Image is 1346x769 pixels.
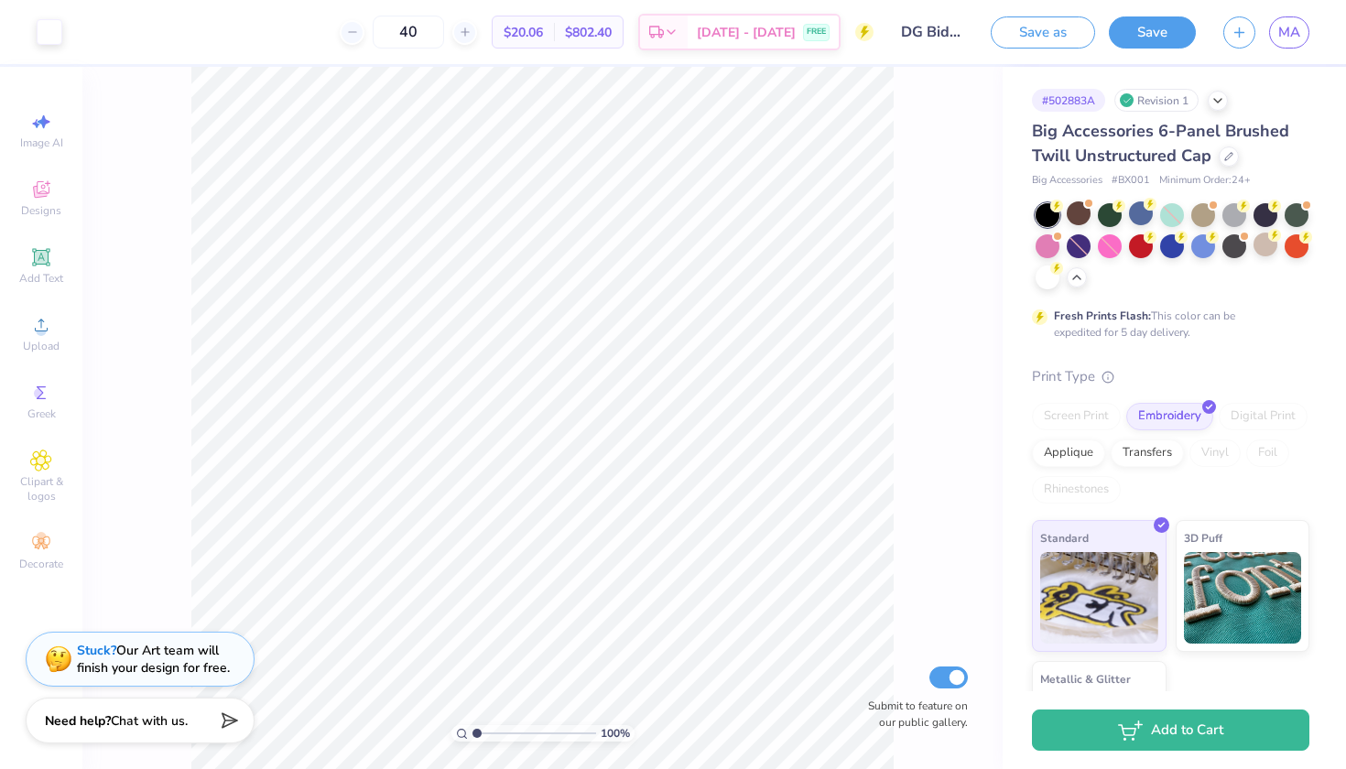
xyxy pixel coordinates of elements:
[1032,476,1121,504] div: Rhinestones
[991,16,1095,49] button: Save as
[601,725,630,742] span: 100 %
[1109,16,1196,49] button: Save
[27,406,56,421] span: Greek
[1246,439,1289,467] div: Foil
[1040,669,1131,688] span: Metallic & Glitter
[1032,366,1309,387] div: Print Type
[19,557,63,571] span: Decorate
[565,23,612,42] span: $802.40
[20,135,63,150] span: Image AI
[1269,16,1309,49] a: MA
[1040,528,1089,547] span: Standard
[504,23,543,42] span: $20.06
[45,712,111,730] strong: Need help?
[1111,439,1184,467] div: Transfers
[1114,89,1199,112] div: Revision 1
[77,642,230,677] div: Our Art team will finish your design for free.
[1184,528,1222,547] span: 3D Puff
[697,23,796,42] span: [DATE] - [DATE]
[1184,552,1302,644] img: 3D Puff
[111,712,188,730] span: Chat with us.
[1278,22,1300,43] span: MA
[1040,552,1158,644] img: Standard
[1032,709,1309,751] button: Add to Cart
[21,203,61,218] span: Designs
[1189,439,1241,467] div: Vinyl
[1032,89,1105,112] div: # 502883A
[19,271,63,286] span: Add Text
[9,474,73,504] span: Clipart & logos
[807,26,826,38] span: FREE
[887,14,977,50] input: Untitled Design
[1032,403,1121,430] div: Screen Print
[1126,403,1213,430] div: Embroidery
[1159,173,1251,189] span: Minimum Order: 24 +
[858,698,968,731] label: Submit to feature on our public gallery.
[1032,120,1289,167] span: Big Accessories 6-Panel Brushed Twill Unstructured Cap
[23,339,60,353] span: Upload
[1219,403,1308,430] div: Digital Print
[77,642,116,659] strong: Stuck?
[373,16,444,49] input: – –
[1032,439,1105,467] div: Applique
[1032,173,1102,189] span: Big Accessories
[1112,173,1150,189] span: # BX001
[1054,308,1279,341] div: This color can be expedited for 5 day delivery.
[1054,309,1151,323] strong: Fresh Prints Flash:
